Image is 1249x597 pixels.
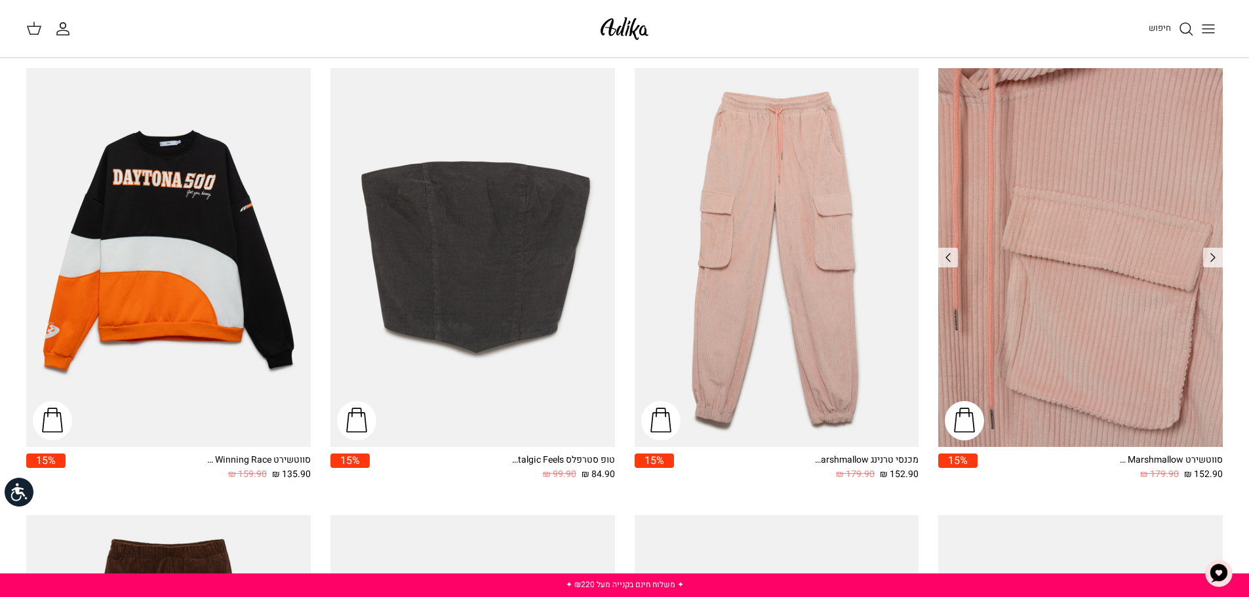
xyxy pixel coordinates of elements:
a: מכנסי טרנינג Walking On Marshmallow 152.90 ₪ 179.90 ₪ [674,453,919,482]
a: סווטשירט Winning Race אוברסייז 135.90 ₪ 159.90 ₪ [66,453,311,482]
span: 15% [635,453,674,467]
a: 15% [938,453,978,482]
a: Previous [1203,248,1223,267]
a: מכנסי טרנינג Walking On Marshmallow [635,68,919,447]
a: סווטשירט Walking On Marshmallow 152.90 ₪ 179.90 ₪ [978,453,1223,482]
a: 15% [635,453,674,482]
span: 179.90 ₪ [836,467,875,482]
a: החשבון שלי [55,21,76,37]
span: 15% [938,453,978,467]
span: 15% [330,453,370,467]
a: 15% [26,453,66,482]
button: צ'אט [1199,554,1239,593]
a: 15% [330,453,370,482]
a: סווטשירט Walking On Marshmallow [938,68,1223,447]
span: 15% [26,453,66,467]
span: 99.90 ₪ [543,467,576,482]
a: חיפוש [1149,21,1194,37]
span: 84.90 ₪ [582,467,615,482]
a: סווטשירט Winning Race אוברסייז [26,68,311,447]
div: טופ סטרפלס Nostalgic Feels קורדרוי [510,453,615,467]
span: 135.90 ₪ [272,467,311,482]
span: 152.90 ₪ [1184,467,1223,482]
span: 159.90 ₪ [228,467,267,482]
a: Previous [938,248,958,267]
span: 152.90 ₪ [880,467,919,482]
a: טופ סטרפלס Nostalgic Feels קורדרוי [330,68,615,447]
div: סווטשירט Winning Race אוברסייז [206,453,311,467]
span: 179.90 ₪ [1140,467,1179,482]
a: טופ סטרפלס Nostalgic Feels קורדרוי 84.90 ₪ 99.90 ₪ [370,453,615,482]
img: Adika IL [597,13,652,44]
button: Toggle menu [1194,14,1223,43]
div: סווטשירט Walking On Marshmallow [1118,453,1223,467]
div: מכנסי טרנינג Walking On Marshmallow [814,453,919,467]
a: ✦ משלוח חינם בקנייה מעל ₪220 ✦ [566,579,684,590]
span: חיפוש [1149,22,1171,34]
